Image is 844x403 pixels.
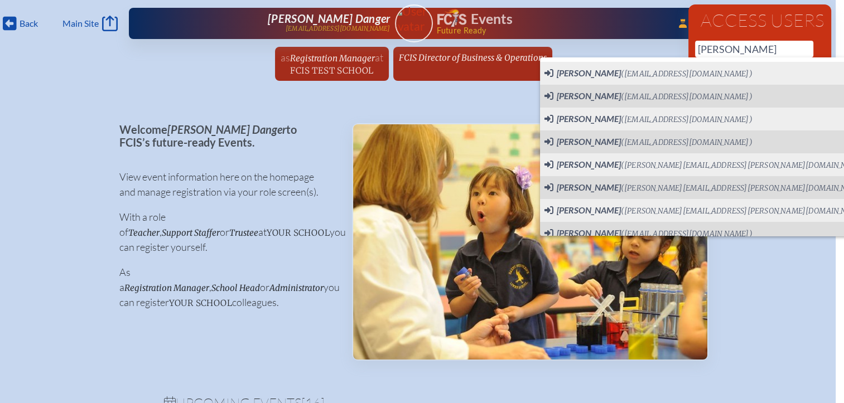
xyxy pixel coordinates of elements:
span: [PERSON_NAME] [557,159,621,169]
a: User Avatar [395,4,433,42]
span: your school [169,298,232,308]
span: ([EMAIL_ADDRESS][DOMAIN_NAME]) [621,138,753,147]
span: [PERSON_NAME] [557,67,621,78]
p: With a role of , or at you can register yourself. [119,210,334,255]
span: Trustee [229,227,258,238]
span: ([EMAIL_ADDRESS][DOMAIN_NAME]) [621,92,753,101]
span: Switch User [544,227,753,240]
input: Person’s name or email [695,41,813,57]
span: Registration Manager [290,53,375,64]
p: [EMAIL_ADDRESS][DOMAIN_NAME] [286,25,390,32]
a: Main Site [62,16,117,31]
span: Switch User [544,113,753,125]
span: at [375,51,383,64]
a: FCIS Director of Business & Operations [394,47,551,68]
div: FCIS Events — Future ready [437,9,663,35]
p: View event information here on the homepage and manage registration via your role screen(s). [119,169,334,200]
span: [PERSON_NAME] [557,90,621,101]
span: your school [267,227,330,238]
span: Main Site [62,18,99,29]
span: [PERSON_NAME] [557,136,621,147]
span: [PERSON_NAME] Danger [167,123,286,136]
span: Back [20,18,38,29]
span: ([EMAIL_ADDRESS][DOMAIN_NAME]) [621,69,753,79]
span: [PERSON_NAME] Danger [268,12,390,25]
span: [PERSON_NAME] [557,205,621,215]
span: Administrator [269,283,324,293]
span: Future Ready [436,27,663,35]
p: Welcome to FCIS’s future-ready Events. [119,123,334,148]
span: Switch User [544,67,753,80]
span: [PERSON_NAME] [557,182,621,192]
span: Support Staffer [162,227,220,238]
span: [PERSON_NAME] [557,227,621,238]
span: FCIS Director of Business & Operations [399,52,547,63]
span: as [281,51,290,64]
span: FCIS Test School [290,65,373,76]
img: Events [353,124,707,360]
span: ([EMAIL_ADDRESS][DOMAIN_NAME]) [621,229,753,239]
span: ([EMAIL_ADDRESS][DOMAIN_NAME]) [621,115,753,124]
span: Teacher [128,227,160,238]
span: Switch User [544,90,753,103]
span: School Head [211,283,260,293]
p: As a , or you can register colleagues. [119,265,334,310]
a: [PERSON_NAME] Danger[EMAIL_ADDRESS][DOMAIN_NAME] [165,12,390,35]
h1: Access Users [695,11,824,29]
span: Registration Manager [124,283,209,293]
span: [PERSON_NAME] [557,113,621,124]
img: User Avatar [390,4,437,33]
span: Switch User [544,136,753,148]
a: asRegistration ManageratFCIS Test School [276,47,388,81]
